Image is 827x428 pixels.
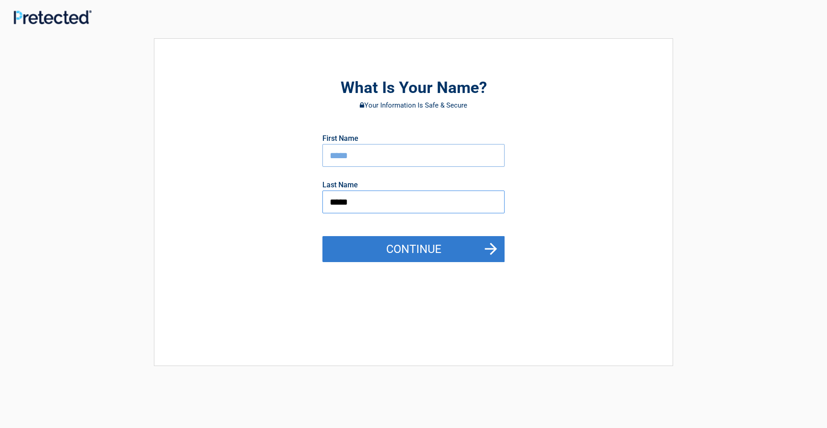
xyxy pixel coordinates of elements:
[322,135,358,142] label: First Name
[204,102,623,109] h3: Your Information Is Safe & Secure
[322,236,505,263] button: Continue
[204,77,623,99] h2: What Is Your Name?
[14,10,92,24] img: Main Logo
[322,181,358,189] label: Last Name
